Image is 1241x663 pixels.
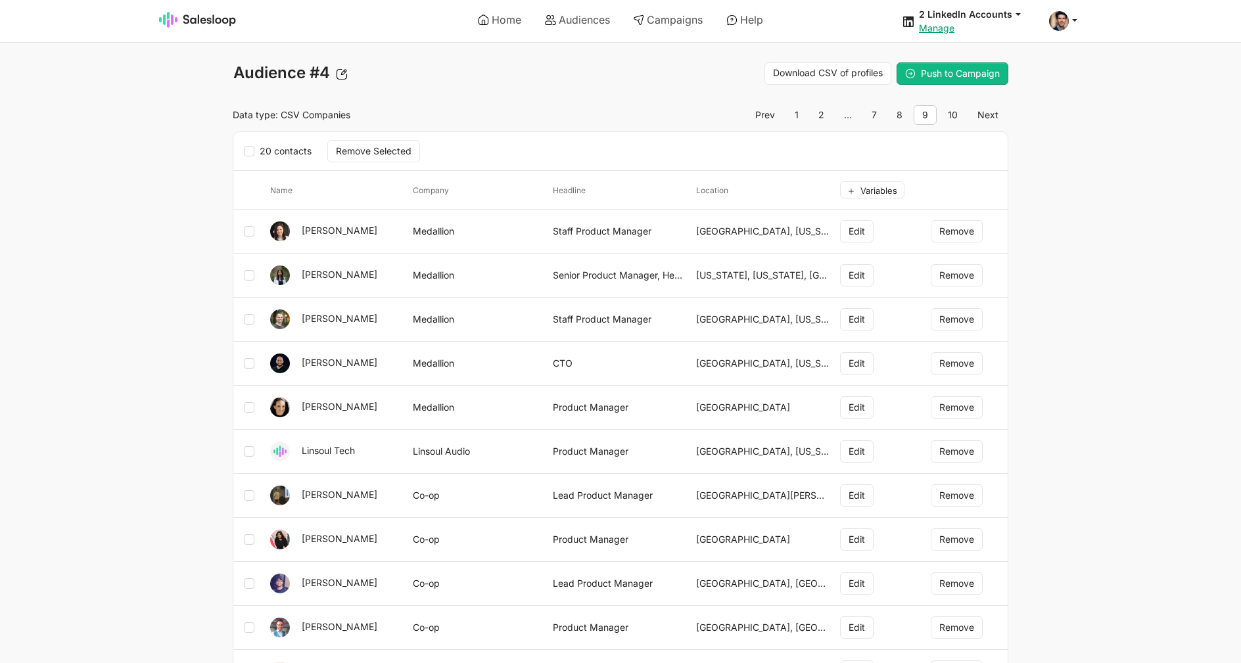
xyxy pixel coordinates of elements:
[548,210,691,254] td: Staff Product Manager
[717,9,772,31] a: Help
[931,440,983,463] button: Remove
[840,264,874,286] button: Edit
[840,181,904,198] button: Variables
[691,606,834,650] td: [GEOGRAPHIC_DATA], [GEOGRAPHIC_DATA]
[536,9,619,31] a: Audiences
[408,386,547,430] td: Medallion
[840,396,874,419] button: Edit
[548,474,691,518] td: Lead Product Manager
[931,484,983,507] button: Remove
[302,357,377,368] a: [PERSON_NAME]
[840,308,874,331] button: Edit
[691,210,834,254] td: [GEOGRAPHIC_DATA], [US_STATE], [GEOGRAPHIC_DATA]
[691,430,834,474] td: [GEOGRAPHIC_DATA], [US_STATE], [GEOGRAPHIC_DATA]
[302,533,377,544] a: [PERSON_NAME]
[691,342,834,386] td: [GEOGRAPHIC_DATA], [US_STATE], [GEOGRAPHIC_DATA]
[244,143,319,160] label: 20 contacts
[840,616,874,639] button: Edit
[408,254,547,298] td: Medallion
[302,489,377,500] a: [PERSON_NAME]
[408,171,547,210] th: company
[747,105,784,125] a: Prev
[548,606,691,650] td: Product Manager
[302,313,377,324] a: [PERSON_NAME]
[840,572,874,595] button: Edit
[548,171,691,210] th: headline
[764,62,891,85] a: Download CSV of profiles
[914,105,937,125] span: 9
[786,105,807,125] a: 1
[548,298,691,342] td: Staff Product Manager
[548,386,691,430] td: Product Manager
[159,12,237,28] img: Salesloop
[548,562,691,606] td: Lead Product Manager
[548,254,691,298] td: Senior Product Manager, Health Systems
[931,528,983,551] button: Remove
[931,572,983,595] button: Remove
[691,562,834,606] td: [GEOGRAPHIC_DATA], [GEOGRAPHIC_DATA]
[408,518,547,562] td: Co-op
[691,518,834,562] td: [GEOGRAPHIC_DATA]
[931,352,983,375] button: Remove
[691,171,834,210] th: location
[624,9,712,31] a: Campaigns
[840,484,874,507] button: Edit
[931,396,983,419] button: Remove
[919,22,954,34] a: Manage
[408,606,547,650] td: Co-op
[840,220,874,242] button: Edit
[691,474,834,518] td: [GEOGRAPHIC_DATA][PERSON_NAME]
[302,269,377,280] a: [PERSON_NAME]
[408,474,547,518] td: Co-op
[408,562,547,606] td: Co-op
[840,528,874,551] button: Edit
[302,445,355,456] a: Linsoul Tech
[810,105,833,125] a: 2
[931,616,983,639] button: Remove
[233,109,613,121] p: Data type: CSV Companies
[548,342,691,386] td: CTO
[408,210,547,254] td: Medallion
[302,225,377,236] a: [PERSON_NAME]
[860,185,897,196] span: Variables
[921,68,1000,79] span: Push to Campaign
[265,171,408,210] th: name
[548,430,691,474] td: Product Manager
[835,105,860,125] span: …
[327,140,420,162] button: Remove Selected
[691,386,834,430] td: [GEOGRAPHIC_DATA]
[897,62,1008,85] button: Push to Campaign
[548,518,691,562] td: Product Manager
[931,308,983,331] button: Remove
[691,298,834,342] td: [GEOGRAPHIC_DATA], [US_STATE], [GEOGRAPHIC_DATA]
[931,264,983,286] button: Remove
[302,401,377,412] a: [PERSON_NAME]
[969,105,1007,125] a: Next
[691,254,834,298] td: [US_STATE], [US_STATE], [GEOGRAPHIC_DATA]
[302,621,377,632] a: [PERSON_NAME]
[408,342,547,386] td: Medallion
[931,220,983,242] button: Remove
[840,440,874,463] button: Edit
[840,352,874,375] button: Edit
[302,577,377,588] a: [PERSON_NAME]
[469,9,530,31] a: Home
[939,105,966,125] a: 10
[919,8,1033,20] button: 2 LinkedIn Accounts
[888,105,911,125] a: 8
[233,62,331,83] span: Audience #4
[863,105,885,125] a: 7
[408,298,547,342] td: Medallion
[408,430,547,474] td: Linsoul Audio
